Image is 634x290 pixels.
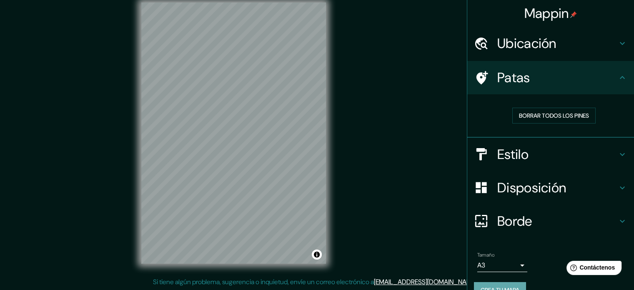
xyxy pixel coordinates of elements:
font: Borde [497,212,532,230]
font: Ubicación [497,35,556,52]
font: Borrar todos los pines [519,112,589,119]
font: A3 [477,261,485,270]
canvas: Mapa [141,3,326,264]
div: Ubicación [467,27,634,60]
iframe: Lanzador de widgets de ayuda [560,257,625,281]
font: Estilo [497,146,529,163]
div: Borde [467,204,634,238]
button: Activar o desactivar atribución [312,250,322,260]
a: [EMAIL_ADDRESS][DOMAIN_NAME] [374,277,477,286]
img: pin-icon.png [570,11,577,18]
font: Disposición [497,179,566,197]
div: Disposición [467,171,634,204]
font: Si tiene algún problema, sugerencia o inquietud, envíe un correo electrónico a [153,277,374,286]
font: Patas [497,69,530,86]
div: Estilo [467,138,634,171]
font: Mappin [524,5,569,22]
div: Patas [467,61,634,94]
button: Borrar todos los pines [512,108,596,124]
font: Tamaño [477,252,494,258]
div: A3 [477,259,527,272]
